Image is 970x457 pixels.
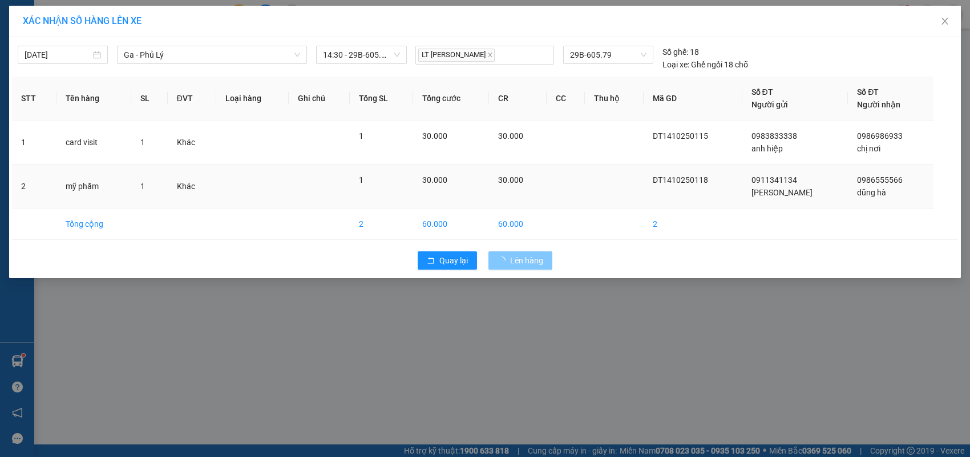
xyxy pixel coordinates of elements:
[940,17,949,26] span: close
[585,77,644,121] th: Thu hộ
[7,49,106,90] span: Chuyển phát nhanh: [GEOGRAPHIC_DATA] - [GEOGRAPHIC_DATA]
[413,209,488,240] td: 60.000
[644,77,742,121] th: Mã GD
[653,175,708,185] span: DT1410250118
[140,138,145,147] span: 1
[653,131,708,141] span: DT1410250115
[751,87,773,97] span: Số ĐT
[359,131,363,141] span: 1
[751,188,813,197] span: [PERSON_NAME]
[498,256,510,264] span: loading
[857,188,886,197] span: dũng hà
[510,254,543,267] span: Lên hàng
[489,209,547,240] td: 60.000
[498,131,523,141] span: 30.000
[12,165,56,209] td: 2
[12,121,56,165] td: 1
[487,52,493,58] span: close
[644,209,742,240] td: 2
[168,77,217,121] th: ĐVT
[216,77,289,121] th: Loại hàng
[56,209,131,240] td: Tổng cộng
[107,77,175,89] span: DT1410250118
[498,175,523,185] span: 30.000
[857,100,900,109] span: Người nhận
[124,46,300,63] span: Ga - Phủ Lý
[4,41,6,99] img: logo
[289,77,350,121] th: Ghi chú
[488,251,552,270] button: Lên hàng
[12,77,56,121] th: STT
[857,87,879,97] span: Số ĐT
[751,131,797,141] span: 0983833338
[929,6,961,38] button: Close
[23,15,142,26] span: XÁC NHẬN SỐ HÀNG LÊN XE
[857,131,903,141] span: 0986986933
[359,175,363,185] span: 1
[751,100,788,109] span: Người gửi
[140,182,145,191] span: 1
[350,209,413,240] td: 2
[168,121,217,165] td: Khác
[350,77,413,121] th: Tổng SL
[547,77,585,121] th: CC
[751,175,797,185] span: 0911341134
[418,49,495,62] span: LT [PERSON_NAME]
[427,256,435,266] span: rollback
[662,58,689,71] span: Loại xe:
[131,77,168,121] th: SL
[56,165,131,209] td: mỹ phẩm
[751,144,783,153] span: anh hiệp
[56,77,131,121] th: Tên hàng
[422,131,447,141] span: 30.000
[10,9,103,46] strong: CÔNG TY TNHH DỊCH VỤ DU LỊCH THỜI ĐẠI
[422,175,447,185] span: 30.000
[570,46,646,63] span: 29B-605.79
[439,254,468,267] span: Quay lại
[294,51,301,58] span: down
[168,165,217,209] td: Khác
[662,58,748,71] div: Ghế ngồi 18 chỗ
[413,77,488,121] th: Tổng cước
[25,49,91,61] input: 14/10/2025
[857,144,880,153] span: chị nơi
[56,121,131,165] td: card visit
[489,77,547,121] th: CR
[418,251,477,270] button: rollbackQuay lại
[662,46,699,58] div: 18
[857,175,903,185] span: 0986555566
[323,46,399,63] span: 14:30 - 29B-605.79
[662,46,688,58] span: Số ghế:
